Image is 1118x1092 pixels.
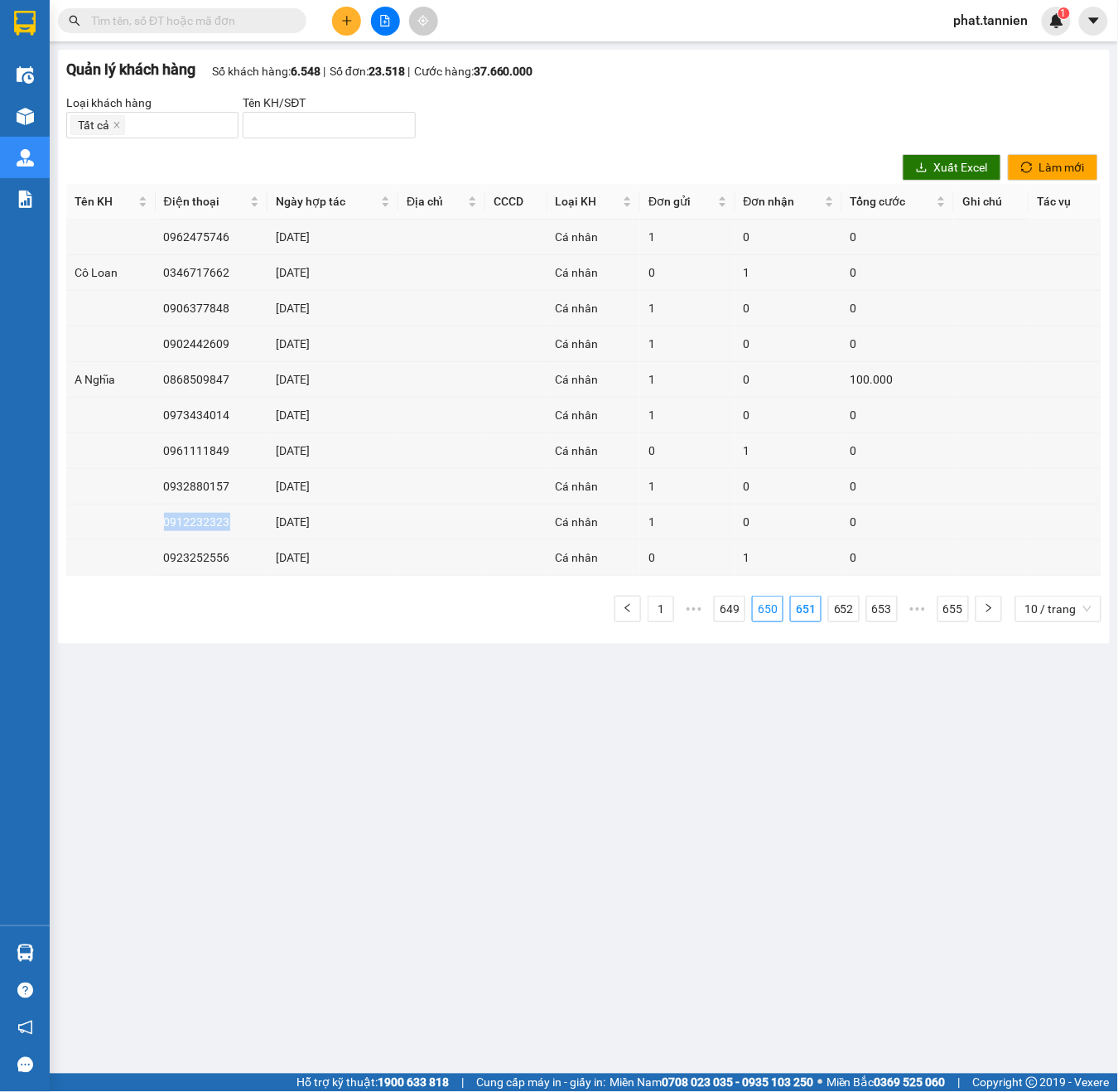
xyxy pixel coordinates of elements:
[610,1074,813,1092] span: Miền Nam
[556,335,633,353] div: Cá nhân
[866,596,898,622] li: 653
[681,596,707,622] li: Về 5 Trang Trước
[212,65,291,78] span: Số khách hàng:
[817,1080,822,1086] span: ⚪️
[409,7,438,36] button: aim
[1008,154,1098,181] button: syncLàm mới
[1025,597,1091,621] span: 10 / trang
[556,228,633,246] div: Cá nhân
[744,299,834,317] div: 0
[744,513,834,531] div: 0
[156,433,268,469] td: 0961111849
[744,192,822,210] span: Đơn nhận
[744,548,834,567] div: 1
[291,65,320,78] strong: 6.548
[828,596,860,622] li: 652
[485,184,547,220] th: CCCD
[276,192,378,210] span: Ngày hợp tác
[648,442,726,460] div: 0
[66,58,195,81] div: Quản lý khách hàng
[474,65,533,78] strong: 37.660.000
[276,228,390,246] div: [DATE]
[938,597,968,621] a: 655
[276,299,390,317] div: [DATE]
[744,406,834,424] div: 0
[371,7,400,36] button: file-add
[851,442,946,460] div: 0
[476,1074,605,1092] span: Cung cấp máy in - giấy in:
[1015,596,1101,622] div: kích thước trang
[1058,7,1070,19] sup: 1
[17,983,33,998] span: question-circle
[851,299,946,317] div: 0
[904,596,931,622] li: Đến 5 Trang Kế
[556,192,620,210] span: Loại KH
[379,15,391,27] span: file-add
[156,255,268,291] td: 0346717662
[17,1057,33,1073] span: message
[75,192,135,210] span: Tên KH
[369,65,405,78] strong: 23.518
[70,115,125,135] span: Tất cả
[753,597,783,621] a: 650
[156,362,268,398] td: 0868509847
[790,596,822,622] li: 651
[851,335,946,353] div: 0
[66,94,239,112] div: Loại khách hàng
[66,255,156,291] td: Cô Loan
[243,94,415,112] div: Tên KH/SĐT
[829,597,859,621] a: 652
[556,406,633,424] div: Cá nhân
[1061,7,1067,19] span: 1
[461,1074,464,1092] span: |
[17,66,34,84] img: warehouse-icon
[276,442,390,460] div: [DATE]
[156,326,268,362] td: 0902442609
[296,1074,449,1092] span: Hỗ trợ kỹ thuật:
[276,370,390,389] div: [DATE]
[556,299,633,317] div: Cá nhân
[648,597,673,621] a: 1
[556,477,633,495] div: Cá nhân
[681,596,707,622] span: •••
[156,291,268,326] td: 0906377848
[648,335,726,353] div: 1
[984,603,994,613] span: right
[614,596,641,622] li: Trang Trước
[78,116,109,134] span: Tất cả
[648,263,726,282] div: 0
[330,65,369,78] span: Số đơn:
[1049,13,1064,28] img: icon-new-feature
[1029,184,1102,220] th: Tác vụ
[14,11,36,36] img: logo-vxr
[332,7,361,36] button: plus
[744,370,834,389] div: 0
[1039,158,1085,176] span: Làm mới
[1026,1077,1038,1089] span: copyright
[976,596,1002,622] button: right
[1087,13,1101,28] span: caret-down
[648,548,726,567] div: 0
[556,548,633,567] div: Cá nhân
[556,442,633,460] div: Cá nhân
[276,477,390,495] div: [DATE]
[648,477,726,495] div: 1
[556,513,633,531] div: Cá nhân
[276,513,390,531] div: [DATE]
[156,505,268,540] td: 0912232323
[744,263,834,282] div: 1
[791,597,821,621] a: 651
[156,540,268,576] td: 0923252556
[744,442,834,460] div: 1
[17,149,34,167] img: warehouse-icon
[867,597,897,621] a: 653
[276,406,390,424] div: [DATE]
[156,398,268,433] td: 0973434014
[614,596,641,622] button: left
[851,228,946,246] div: 0
[714,596,745,622] li: 649
[66,362,156,398] td: A Nghĩa
[623,603,633,613] span: left
[662,1076,813,1090] strong: 0708 023 035 - 0935 103 250
[851,477,946,495] div: 0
